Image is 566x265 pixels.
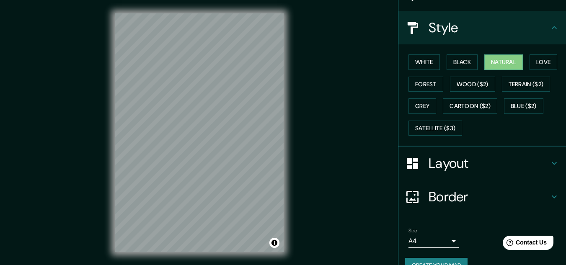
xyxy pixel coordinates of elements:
div: A4 [408,234,459,248]
button: Terrain ($2) [502,77,550,92]
iframe: Help widget launcher [491,232,557,256]
button: Love [530,54,557,70]
div: Border [398,180,566,214]
canvas: Map [115,13,284,252]
button: Satellite ($3) [408,121,462,136]
button: Forest [408,77,443,92]
div: Style [398,11,566,44]
button: Cartoon ($2) [443,98,497,114]
h4: Border [429,188,549,205]
button: Grey [408,98,436,114]
div: Layout [398,147,566,180]
button: Black [447,54,478,70]
button: Toggle attribution [269,238,279,248]
button: White [408,54,440,70]
h4: Layout [429,155,549,172]
h4: Style [429,19,549,36]
button: Wood ($2) [450,77,495,92]
button: Natural [484,54,523,70]
button: Blue ($2) [504,98,543,114]
label: Size [408,227,417,234]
